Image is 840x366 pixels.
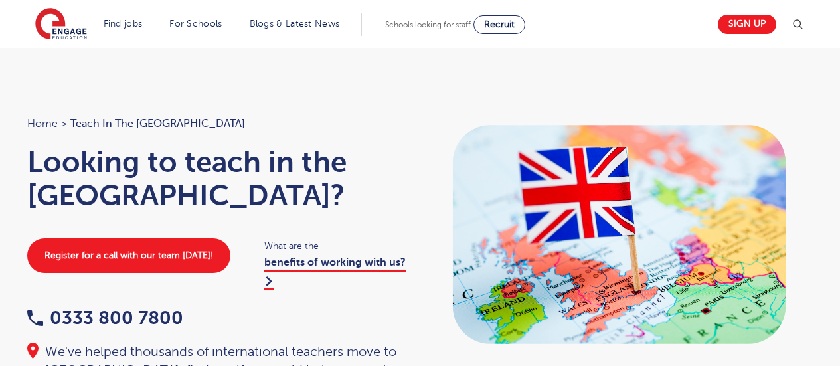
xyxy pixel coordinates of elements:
[27,115,407,132] nav: breadcrumb
[264,238,407,254] span: What are the
[169,19,222,29] a: For Schools
[718,15,776,34] a: Sign up
[264,256,406,290] a: benefits of working with us?
[27,238,230,273] a: Register for a call with our team [DATE]!
[27,308,183,328] a: 0333 800 7800
[473,15,525,34] a: Recruit
[35,8,87,41] img: Engage Education
[484,19,515,29] span: Recruit
[61,118,67,130] span: >
[104,19,143,29] a: Find jobs
[27,145,407,212] h1: Looking to teach in the [GEOGRAPHIC_DATA]?
[250,19,340,29] a: Blogs & Latest News
[385,20,471,29] span: Schools looking for staff
[27,118,58,130] a: Home
[70,115,245,132] span: Teach in the [GEOGRAPHIC_DATA]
